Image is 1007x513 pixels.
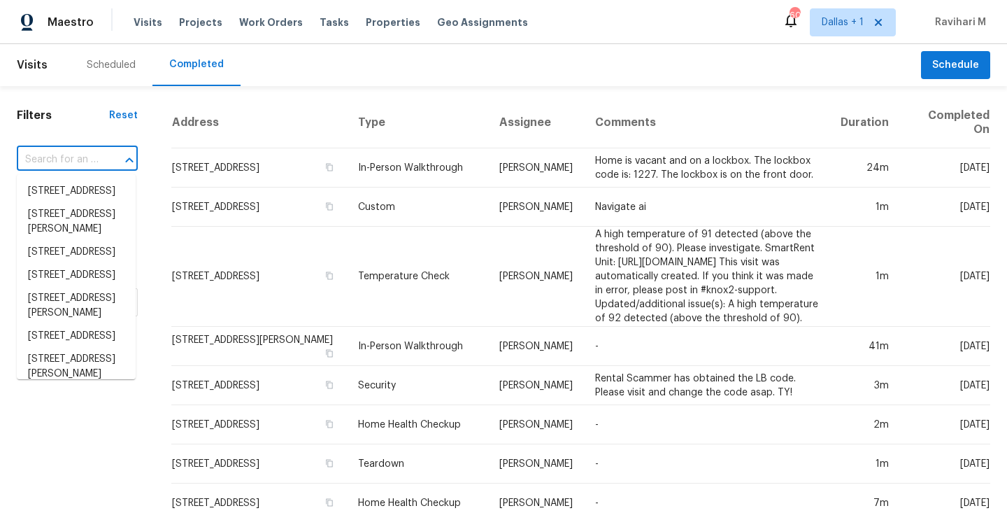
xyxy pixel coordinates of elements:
[17,108,109,122] h1: Filters
[584,188,829,227] td: Navigate ai
[323,200,336,213] button: Copy Address
[829,148,900,188] td: 24m
[120,150,139,170] button: Close
[900,444,990,484] td: [DATE]
[323,379,336,391] button: Copy Address
[17,180,136,203] li: [STREET_ADDRESS]
[929,15,986,29] span: Ravihari M
[488,327,584,366] td: [PERSON_NAME]
[900,188,990,227] td: [DATE]
[347,97,487,148] th: Type
[347,366,487,405] td: Security
[900,148,990,188] td: [DATE]
[169,57,224,71] div: Completed
[829,188,900,227] td: 1m
[17,241,136,264] li: [STREET_ADDRESS]
[932,57,979,74] span: Schedule
[17,325,136,348] li: [STREET_ADDRESS]
[171,188,347,227] td: [STREET_ADDRESS]
[323,496,336,509] button: Copy Address
[584,327,829,366] td: -
[17,348,136,386] li: [STREET_ADDRESS][PERSON_NAME]
[488,188,584,227] td: [PERSON_NAME]
[488,405,584,444] td: [PERSON_NAME]
[171,148,347,188] td: [STREET_ADDRESS]
[347,327,487,366] td: In-Person Walkthrough
[239,15,303,29] span: Work Orders
[323,347,336,360] button: Copy Address
[437,15,528,29] span: Geo Assignments
[323,418,336,430] button: Copy Address
[584,148,829,188] td: Home is vacant and on a lockbox. The lockbox code is: 1227. The lockbox is on the front door.
[134,15,162,29] span: Visits
[829,366,900,405] td: 3m
[366,15,420,29] span: Properties
[109,108,138,122] div: Reset
[900,97,990,148] th: Completed On
[829,405,900,444] td: 2m
[829,97,900,148] th: Duration
[17,149,99,171] input: Search for an address...
[829,327,900,366] td: 41m
[829,444,900,484] td: 1m
[900,366,990,405] td: [DATE]
[347,227,487,327] td: Temperature Check
[584,444,829,484] td: -
[488,97,584,148] th: Assignee
[323,269,336,282] button: Copy Address
[488,366,584,405] td: [PERSON_NAME]
[347,148,487,188] td: In-Person Walkthrough
[790,8,799,22] div: 60
[17,264,136,287] li: [STREET_ADDRESS]
[584,97,829,148] th: Comments
[17,203,136,241] li: [STREET_ADDRESS][PERSON_NAME]
[584,405,829,444] td: -
[179,15,222,29] span: Projects
[488,148,584,188] td: [PERSON_NAME]
[584,366,829,405] td: Rental Scammer has obtained the LB code. Please visit and change the code asap. TY!
[171,97,347,148] th: Address
[171,227,347,327] td: [STREET_ADDRESS]
[87,58,136,72] div: Scheduled
[320,17,349,27] span: Tasks
[171,405,347,444] td: [STREET_ADDRESS]
[921,51,990,80] button: Schedule
[323,161,336,174] button: Copy Address
[323,457,336,470] button: Copy Address
[900,405,990,444] td: [DATE]
[48,15,94,29] span: Maestro
[829,227,900,327] td: 1m
[347,405,487,444] td: Home Health Checkup
[171,444,347,484] td: [STREET_ADDRESS]
[171,327,347,366] td: [STREET_ADDRESS][PERSON_NAME]
[488,227,584,327] td: [PERSON_NAME]
[900,327,990,366] td: [DATE]
[900,227,990,327] td: [DATE]
[171,366,347,405] td: [STREET_ADDRESS]
[347,188,487,227] td: Custom
[347,444,487,484] td: Teardown
[584,227,829,327] td: A high temperature of 91 detected (above the threshold of 90). Please investigate. SmartRent Unit...
[17,287,136,325] li: [STREET_ADDRESS][PERSON_NAME]
[822,15,864,29] span: Dallas + 1
[17,50,48,80] span: Visits
[488,444,584,484] td: [PERSON_NAME]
